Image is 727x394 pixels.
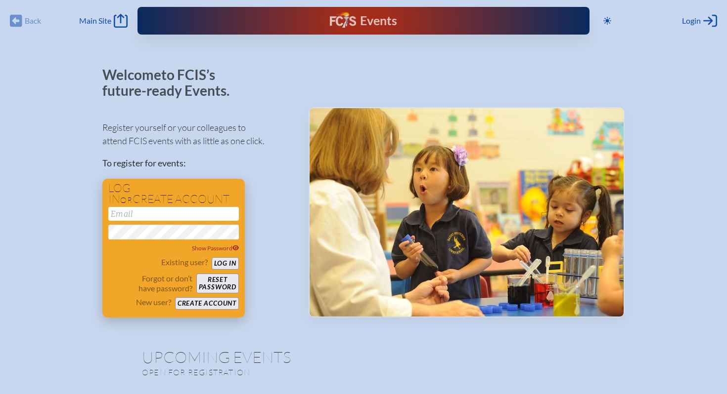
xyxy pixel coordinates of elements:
h1: Log in create account [108,183,239,205]
button: Create account [175,297,239,310]
p: To register for events: [102,157,293,170]
button: Resetpassword [196,274,239,293]
span: Show Password [192,244,239,252]
span: or [120,195,133,205]
p: Existing user? [161,257,208,267]
p: Forgot or don’t have password? [108,274,192,293]
p: Open for registration [142,367,403,377]
input: Email [108,207,239,221]
p: Welcome to FCIS’s future-ready Events. [102,67,241,98]
h1: Upcoming Events [142,349,585,365]
p: New user? [136,297,171,307]
img: Events [310,108,624,316]
span: Main Site [79,16,111,26]
div: FCIS Events — Future ready [266,12,460,30]
p: Register yourself or your colleagues to attend FCIS events with as little as one click. [102,121,293,148]
a: Main Site [79,14,128,28]
button: Log in [212,257,239,270]
span: Login [682,16,701,26]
